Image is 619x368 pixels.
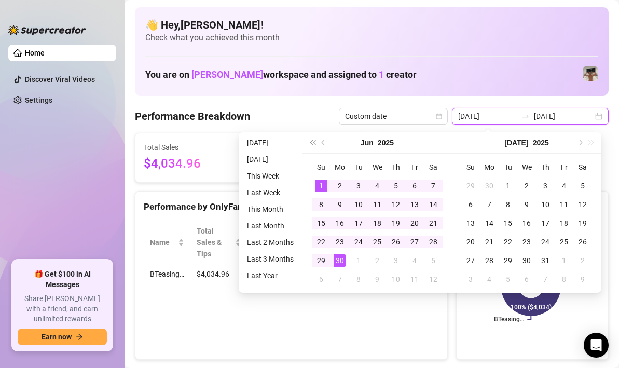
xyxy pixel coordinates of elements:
[502,180,514,192] div: 1
[520,217,533,229] div: 16
[352,198,365,211] div: 10
[18,269,107,290] span: 🎁 Get $100 in AI Messages
[480,233,499,251] td: 2025-07-21
[555,270,573,289] td: 2025-08-08
[408,198,421,211] div: 13
[312,176,331,195] td: 2025-06-01
[574,132,585,153] button: Next month (PageDown)
[145,18,598,32] h4: 👋 Hey, [PERSON_NAME] !
[424,195,443,214] td: 2025-06-14
[555,158,573,176] th: Fr
[334,180,346,192] div: 2
[387,270,405,289] td: 2025-07-10
[349,233,368,251] td: 2025-06-24
[480,158,499,176] th: Mo
[555,195,573,214] td: 2025-07-11
[331,270,349,289] td: 2025-07-07
[427,180,439,192] div: 7
[405,195,424,214] td: 2025-06-13
[499,176,517,195] td: 2025-07-01
[334,217,346,229] div: 16
[390,217,402,229] div: 19
[558,236,570,248] div: 25
[464,180,477,192] div: 29
[521,112,530,120] span: to
[517,251,536,270] td: 2025-07-30
[499,214,517,233] td: 2025-07-15
[387,195,405,214] td: 2025-06-12
[331,214,349,233] td: 2025-06-16
[533,132,549,153] button: Choose a year
[387,158,405,176] th: Th
[576,217,589,229] div: 19
[243,153,298,166] li: [DATE]
[539,254,552,267] div: 31
[368,214,387,233] td: 2025-06-18
[536,251,555,270] td: 2025-07-31
[352,236,365,248] div: 24
[379,69,384,80] span: 1
[150,237,176,248] span: Name
[387,233,405,251] td: 2025-06-26
[144,154,238,174] span: $4,034.96
[145,32,598,44] span: Check what you achieved this month
[312,251,331,270] td: 2025-06-29
[576,273,589,285] div: 9
[315,217,327,229] div: 15
[345,108,442,124] span: Custom date
[499,195,517,214] td: 2025-07-08
[536,270,555,289] td: 2025-08-07
[349,270,368,289] td: 2025-07-08
[390,236,402,248] div: 26
[190,221,247,264] th: Total Sales & Tips
[408,254,421,267] div: 4
[576,254,589,267] div: 2
[517,195,536,214] td: 2025-07-09
[408,236,421,248] div: 27
[315,198,327,211] div: 8
[390,273,402,285] div: 10
[144,264,190,284] td: BTeasing…
[427,217,439,229] div: 21
[502,273,514,285] div: 5
[144,142,238,153] span: Total Sales
[387,251,405,270] td: 2025-07-03
[502,236,514,248] div: 22
[461,195,480,214] td: 2025-07-06
[334,273,346,285] div: 7
[368,233,387,251] td: 2025-06-25
[144,221,190,264] th: Name
[573,195,592,214] td: 2025-07-12
[76,333,83,340] span: arrow-right
[405,214,424,233] td: 2025-06-20
[436,113,442,119] span: calendar
[461,233,480,251] td: 2025-07-20
[427,273,439,285] div: 12
[576,180,589,192] div: 5
[424,233,443,251] td: 2025-06-28
[243,269,298,282] li: Last Year
[555,176,573,195] td: 2025-07-04
[18,329,107,345] button: Earn nowarrow-right
[361,132,374,153] button: Choose a month
[312,214,331,233] td: 2025-06-15
[334,254,346,267] div: 30
[352,217,365,229] div: 17
[371,236,383,248] div: 25
[573,233,592,251] td: 2025-07-26
[352,180,365,192] div: 3
[135,109,250,124] h4: Performance Breakdown
[584,333,609,358] div: Open Intercom Messenger
[368,270,387,289] td: 2025-07-09
[534,111,593,122] input: End date
[517,270,536,289] td: 2025-08-06
[25,49,45,57] a: Home
[520,198,533,211] div: 9
[408,217,421,229] div: 20
[371,180,383,192] div: 4
[520,254,533,267] div: 30
[312,158,331,176] th: Su
[520,273,533,285] div: 6
[145,69,417,80] h1: You are on workspace and assigned to creator
[483,198,496,211] div: 7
